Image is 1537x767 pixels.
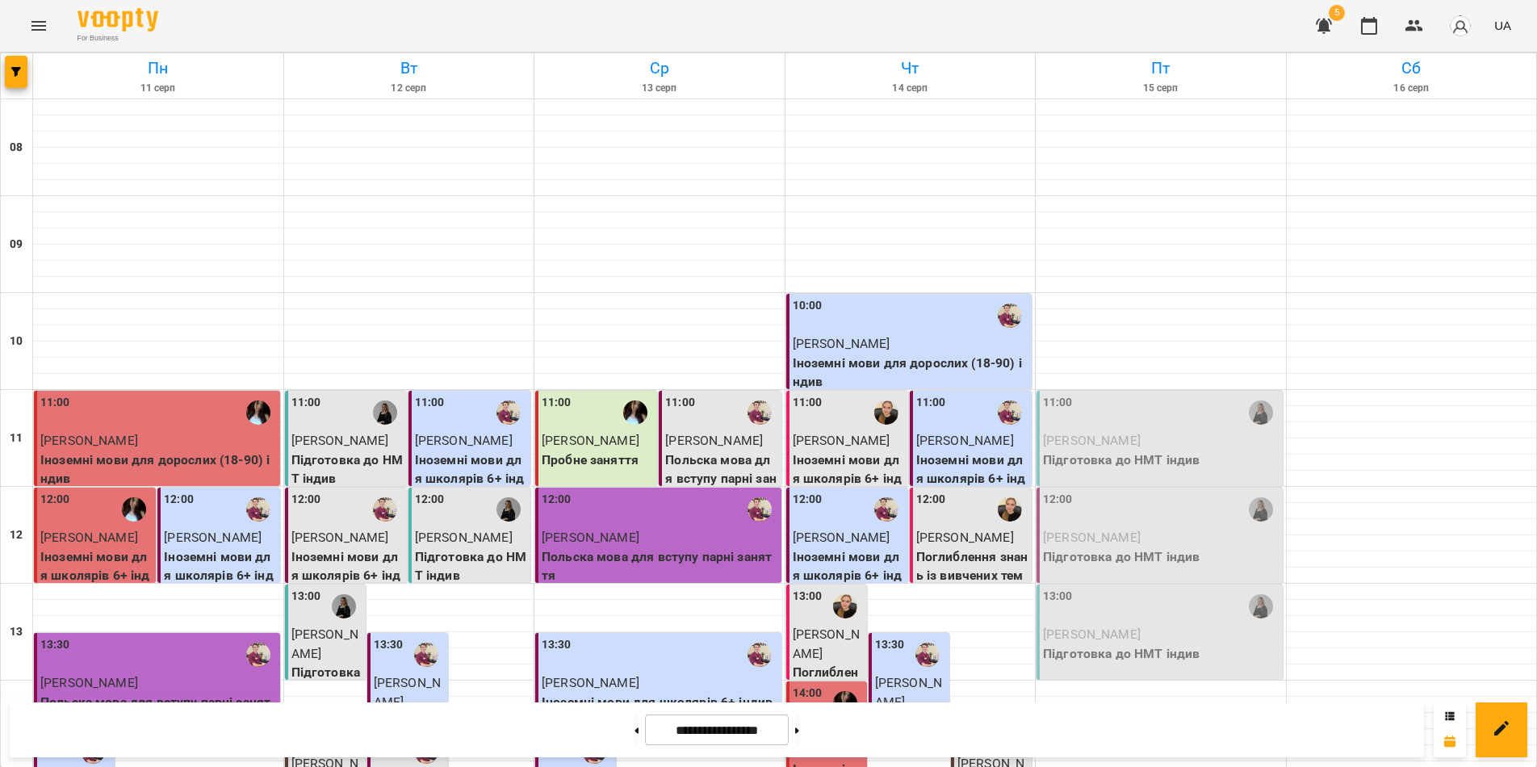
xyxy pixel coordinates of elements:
[1043,491,1073,509] label: 12:00
[916,547,1028,623] p: Поглиблення знань із вивчених тем (репетиторство) індив
[496,497,521,522] img: Дибко Діана Ігорівна
[542,530,639,545] span: [PERSON_NAME]
[1043,588,1073,606] label: 13:00
[287,81,532,96] h6: 12 серп
[332,594,356,618] img: Дибко Діана Ігорівна
[246,643,270,667] img: Бойко Дмитро Вікторович
[40,675,138,690] span: [PERSON_NAME]
[998,304,1022,328] img: Бойко Дмитро Вікторович
[291,394,321,412] label: 11:00
[1043,547,1279,567] p: Підготовка до НМТ індив
[748,400,772,425] img: Бойко Дмитро Вікторович
[40,491,70,509] label: 12:00
[793,547,905,605] p: Іноземні мови для школярів 6+ індив
[291,588,321,606] label: 13:00
[537,56,782,81] h6: Ср
[1329,5,1345,21] span: 5
[542,636,572,654] label: 13:30
[40,394,70,412] label: 11:00
[414,643,438,667] img: Бойко Дмитро Вікторович
[10,333,23,350] h6: 10
[77,33,158,44] span: For Business
[1249,594,1273,618] img: Дибко Діана Ігорівна
[542,547,778,585] p: Польска мова для вступу парні заняття
[40,451,277,488] p: Іноземні мови для дорослих (18-90) індив
[496,400,521,425] img: Бойко Дмитро Вікторович
[291,663,362,720] p: Підготовка до НМТ індив
[1494,17,1511,34] span: UA
[1043,433,1141,448] span: [PERSON_NAME]
[40,433,138,448] span: [PERSON_NAME]
[542,433,639,448] span: [PERSON_NAME]
[1043,627,1141,642] span: [PERSON_NAME]
[916,451,1028,508] p: Іноземні мови для школярів 6+ індив
[246,400,270,425] div: Василевська Анастасія Михайлівна
[916,433,1014,448] span: [PERSON_NAME]
[537,81,782,96] h6: 13 серп
[1289,56,1535,81] h6: Сб
[415,451,527,508] p: Іноземні мови для школярів 6+ індив
[665,394,695,412] label: 11:00
[10,526,23,544] h6: 12
[788,81,1033,96] h6: 14 серп
[1249,400,1273,425] img: Дибко Діана Ігорівна
[833,691,857,715] img: Василевська Анастасія Михайлівна
[793,394,823,412] label: 11:00
[665,433,763,448] span: [PERSON_NAME]
[164,530,262,545] span: [PERSON_NAME]
[748,643,772,667] div: Бойко Дмитро Вікторович
[415,491,445,509] label: 12:00
[374,636,404,654] label: 13:30
[1043,451,1279,470] p: Підготовка до НМТ індив
[1449,15,1472,37] img: avatar_s.png
[793,685,823,702] label: 14:00
[40,636,70,654] label: 13:30
[374,675,441,710] span: [PERSON_NAME]
[164,491,194,509] label: 12:00
[1249,497,1273,522] img: Дибко Діана Ігорівна
[793,491,823,509] label: 12:00
[122,497,146,522] img: Василевська Анастасія Михайлівна
[793,297,823,315] label: 10:00
[1043,394,1073,412] label: 11:00
[77,8,158,31] img: Voopty Logo
[833,594,857,618] img: Касянчук Софія Сергіївна
[915,643,940,667] div: Бойко Дмитро Вікторович
[164,547,276,605] p: Іноземні мови для школярів 6+ індив
[542,491,572,509] label: 12:00
[10,430,23,447] h6: 11
[874,497,898,522] img: Бойко Дмитро Вікторович
[10,236,23,254] h6: 09
[1289,81,1535,96] h6: 16 серп
[793,451,905,508] p: Іноземні мови для школярів 6+ індив
[415,547,527,585] p: Підготовка до НМТ індив
[40,547,153,605] p: Іноземні мови для школярів 6+ індив
[291,451,404,488] p: Підготовка до НМТ індив
[874,400,898,425] div: Касянчук Софія Сергіївна
[916,394,946,412] label: 11:00
[10,139,23,157] h6: 08
[36,81,281,96] h6: 11 серп
[793,627,860,661] span: [PERSON_NAME]
[542,675,639,690] span: [PERSON_NAME]
[373,497,397,522] img: Бойко Дмитро Вікторович
[665,451,777,508] p: Польска мова для вступу парні заняття
[793,588,823,606] label: 13:00
[793,433,890,448] span: [PERSON_NAME]
[291,491,321,509] label: 12:00
[373,400,397,425] img: Дибко Діана Ігорівна
[748,497,772,522] div: Бойко Дмитро Вікторович
[40,530,138,545] span: [PERSON_NAME]
[291,530,389,545] span: [PERSON_NAME]
[998,497,1022,522] img: Касянчук Софія Сергіївна
[623,400,647,425] div: Василевська Анастасія Михайлівна
[415,433,513,448] span: [PERSON_NAME]
[793,336,890,351] span: [PERSON_NAME]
